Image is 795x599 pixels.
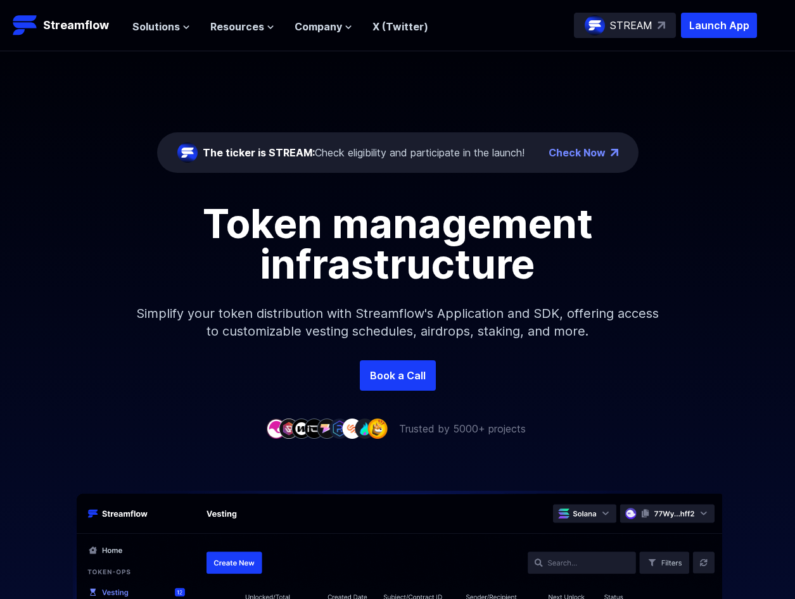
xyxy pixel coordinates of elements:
[367,419,388,438] img: company-9
[203,146,315,159] span: The ticker is STREAM:
[360,360,436,391] a: Book a Call
[210,19,274,34] button: Resources
[372,20,428,33] a: X (Twitter)
[585,15,605,35] img: streamflow-logo-circle.png
[113,203,683,284] h1: Token management infrastructure
[125,284,670,360] p: Simplify your token distribution with Streamflow's Application and SDK, offering access to custom...
[549,145,606,160] a: Check Now
[304,419,324,438] img: company-4
[132,19,180,34] span: Solutions
[610,18,652,33] p: STREAM
[399,421,526,436] p: Trusted by 5000+ projects
[355,419,375,438] img: company-8
[295,19,342,34] span: Company
[177,142,198,163] img: streamflow-logo-circle.png
[291,419,312,438] img: company-3
[295,19,352,34] button: Company
[210,19,264,34] span: Resources
[13,13,120,38] a: Streamflow
[574,13,676,38] a: STREAM
[13,13,38,38] img: Streamflow Logo
[317,419,337,438] img: company-5
[658,22,665,29] img: top-right-arrow.svg
[43,16,109,34] p: Streamflow
[203,145,525,160] div: Check eligibility and participate in the launch!
[329,419,350,438] img: company-6
[681,13,757,38] button: Launch App
[611,149,618,156] img: top-right-arrow.png
[342,419,362,438] img: company-7
[279,419,299,438] img: company-2
[132,19,190,34] button: Solutions
[266,419,286,438] img: company-1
